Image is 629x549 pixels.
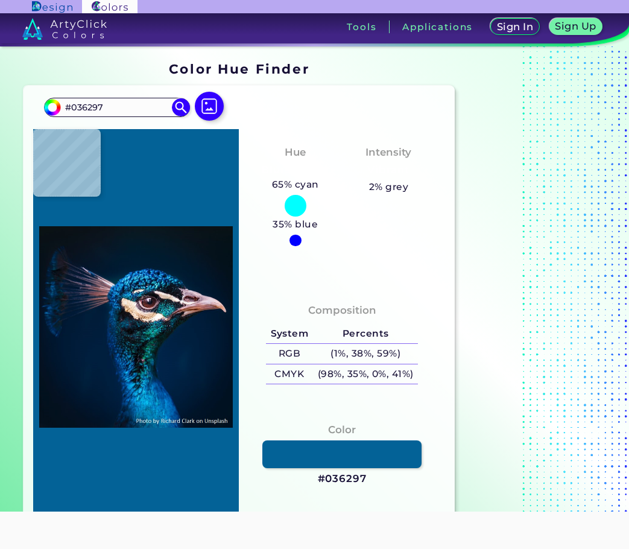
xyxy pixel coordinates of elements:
[256,163,335,177] h3: Bluish Cyan
[39,135,233,519] img: img_pavlin.jpg
[499,22,531,31] h5: Sign In
[552,19,599,34] a: Sign Up
[172,98,190,116] img: icon search
[347,22,376,31] h3: Tools
[267,177,323,192] h5: 65% cyan
[32,1,72,13] img: ArtyClick Design logo
[313,344,418,364] h5: (1%, 38%, 59%)
[362,163,415,177] h3: Vibrant
[369,179,408,195] h5: 2% grey
[169,60,309,78] h1: Color Hue Finder
[195,92,224,121] img: icon picture
[266,344,313,364] h5: RGB
[328,421,356,439] h4: Color
[266,324,313,344] h5: System
[266,364,313,384] h5: CMYK
[460,57,610,539] iframe: Advertisement
[268,217,323,232] h5: 35% blue
[308,302,376,319] h4: Composition
[318,472,367,486] h3: #036297
[402,22,473,31] h3: Applications
[285,144,306,161] h4: Hue
[313,324,418,344] h5: Percents
[493,19,537,34] a: Sign In
[365,144,411,161] h4: Intensity
[557,22,595,31] h5: Sign Up
[22,18,107,40] img: logo_artyclick_colors_white.svg
[61,99,173,115] input: type color..
[313,364,418,384] h5: (98%, 35%, 0%, 41%)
